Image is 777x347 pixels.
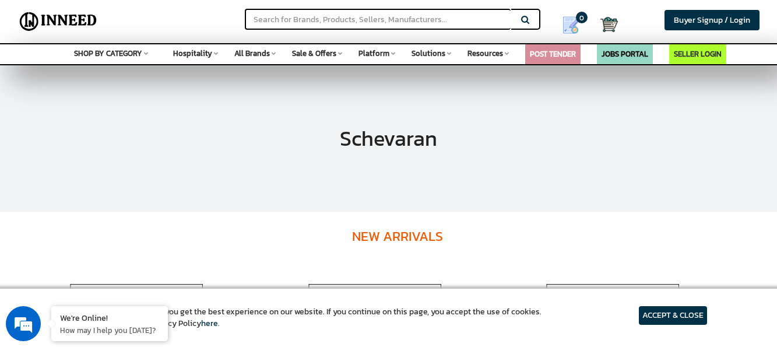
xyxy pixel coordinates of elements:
[245,9,511,30] input: Search for Brands, Products, Sellers, Manufacturers...
[412,48,445,59] span: Solutions
[340,127,437,150] h1: Schevaran
[201,317,218,330] a: here
[467,48,503,59] span: Resources
[550,12,600,38] a: my Quotes 0
[65,212,730,261] h4: New Arrivals
[16,7,101,36] img: Inneed.Market
[74,48,142,59] span: SHOP BY CATEGORY
[60,312,159,323] div: We're Online!
[674,48,722,59] a: SELLER LOGIN
[665,10,760,30] a: Buyer Signup / Login
[234,48,270,59] span: All Brands
[576,12,588,23] span: 0
[292,48,336,59] span: Sale & Offers
[600,12,608,37] a: Cart
[173,48,212,59] span: Hospitality
[70,306,542,330] article: We use cookies to ensure you get the best experience on our website. If you continue on this page...
[358,48,389,59] span: Platform
[674,14,750,26] span: Buyer Signup / Login
[60,325,159,335] p: How may I help you today?
[562,16,579,34] img: Show My Quotes
[602,48,648,59] a: JOBS PORTAL
[600,16,618,33] img: Cart
[530,48,576,59] a: POST TENDER
[639,306,707,325] article: ACCEPT & CLOSE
